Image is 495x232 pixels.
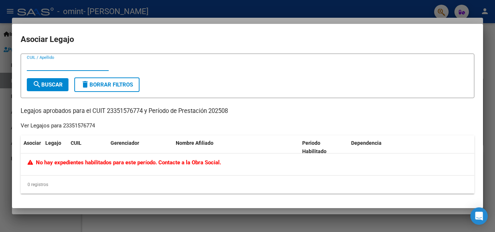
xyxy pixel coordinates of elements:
[33,80,41,89] mat-icon: search
[299,135,348,159] datatable-header-cell: Periodo Habilitado
[45,140,61,146] span: Legajo
[27,78,68,91] button: Buscar
[21,135,42,159] datatable-header-cell: Asociar
[176,140,213,146] span: Nombre Afiliado
[74,77,140,92] button: Borrar Filtros
[33,81,63,88] span: Buscar
[68,135,108,159] datatable-header-cell: CUIL
[173,135,299,159] datatable-header-cell: Nombre Afiliado
[111,140,139,146] span: Gerenciador
[21,33,474,46] h2: Asociar Legajo
[21,176,474,194] div: 0 registros
[81,80,90,89] mat-icon: delete
[21,107,474,116] p: Legajos aprobados para el CUIT 23351576774 y Período de Prestación 202508
[108,135,173,159] datatable-header-cell: Gerenciador
[71,140,82,146] span: CUIL
[28,159,221,166] span: No hay expedientes habilitados para este período. Contacte a la Obra Social.
[24,140,41,146] span: Asociar
[81,81,133,88] span: Borrar Filtros
[21,122,95,130] div: Ver Legajos para 23351576774
[302,140,326,154] span: Periodo Habilitado
[348,135,475,159] datatable-header-cell: Dependencia
[470,207,488,225] div: Open Intercom Messenger
[351,140,382,146] span: Dependencia
[42,135,68,159] datatable-header-cell: Legajo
